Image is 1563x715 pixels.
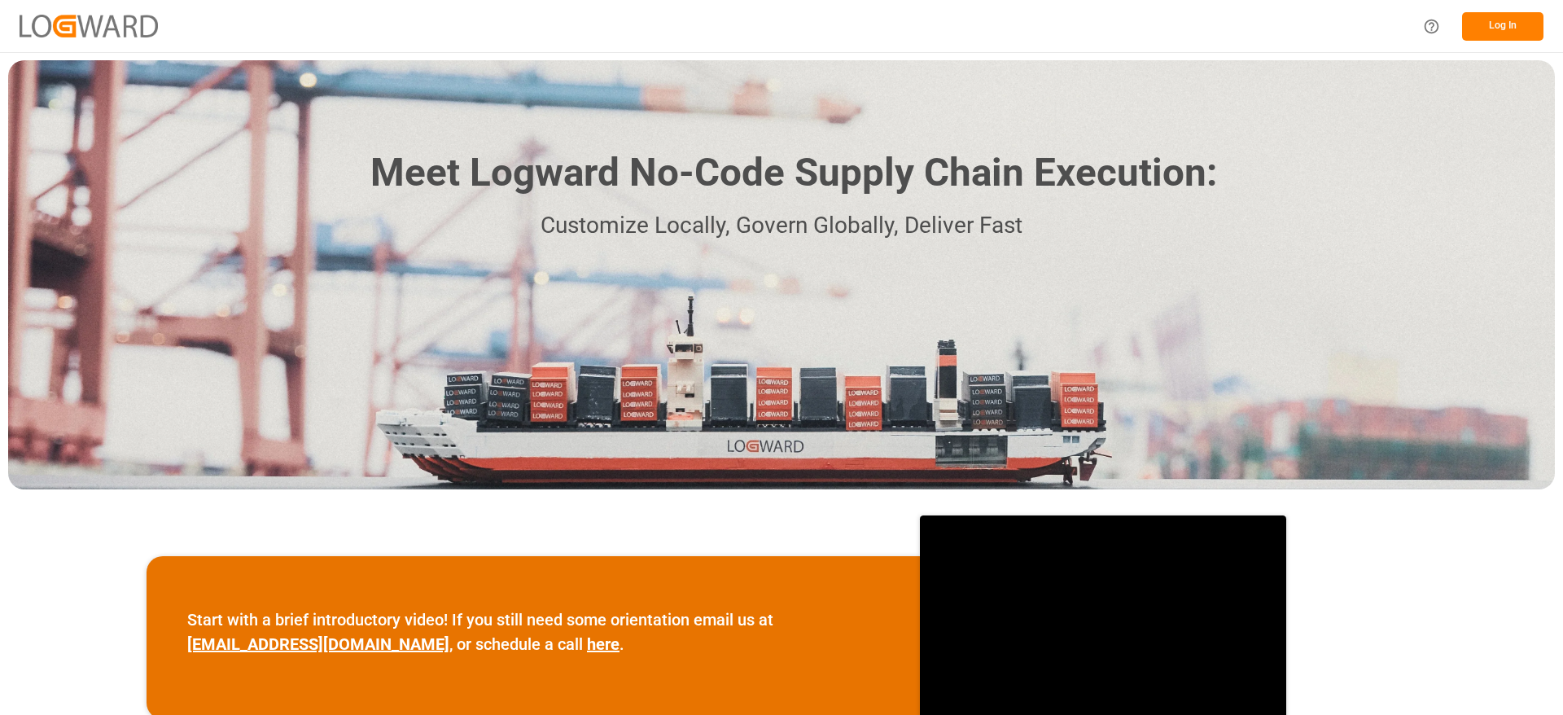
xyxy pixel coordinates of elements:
h1: Meet Logward No-Code Supply Chain Execution: [370,144,1217,202]
img: Logward_new_orange.png [20,15,158,37]
a: [EMAIL_ADDRESS][DOMAIN_NAME] [187,634,449,654]
button: Log In [1462,12,1543,41]
p: Start with a brief introductory video! If you still need some orientation email us at , or schedu... [187,608,879,656]
p: Customize Locally, Govern Globally, Deliver Fast [346,208,1217,244]
a: here [587,634,620,654]
button: Help Center [1413,8,1450,45]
